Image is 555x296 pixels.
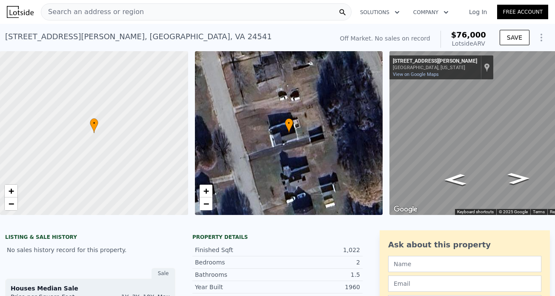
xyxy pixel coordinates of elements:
a: Free Account [497,5,548,19]
div: Lotside ARV [451,39,486,48]
button: Keyboard shortcuts [457,209,494,215]
button: Solutions [353,5,406,20]
div: 1,022 [277,246,360,254]
a: Zoom in [200,185,212,197]
a: Zoom out [200,197,212,210]
a: Terms [533,209,545,214]
path: Go South, Martin Ave [498,170,540,187]
button: Company [406,5,455,20]
button: Show Options [533,29,550,46]
a: Zoom out [5,197,17,210]
div: Sale [152,268,175,279]
button: SAVE [500,30,529,45]
div: Property details [192,234,363,241]
input: Email [388,276,541,292]
div: Off Market. No sales on record [340,34,430,43]
span: • [285,119,293,127]
span: • [90,119,98,127]
div: Houses Median Sale [11,284,170,293]
input: Name [388,256,541,272]
a: Show location on map [484,63,490,72]
span: − [203,198,209,209]
div: Finished Sqft [195,246,277,254]
div: LISTING & SALE HISTORY [5,234,175,242]
div: Bedrooms [195,258,277,267]
a: Open this area in Google Maps (opens a new window) [392,204,420,215]
div: 1.5 [277,270,360,279]
div: [GEOGRAPHIC_DATA], [US_STATE] [393,65,477,70]
span: + [203,186,209,196]
span: + [9,186,14,196]
span: © 2025 Google [499,209,528,214]
span: − [9,198,14,209]
div: [STREET_ADDRESS][PERSON_NAME] [393,58,477,65]
div: Bathrooms [195,270,277,279]
a: Log In [459,8,497,16]
div: 1960 [277,283,360,291]
div: 2 [277,258,360,267]
img: Lotside [7,6,34,18]
div: • [90,118,98,133]
div: [STREET_ADDRESS][PERSON_NAME] , [GEOGRAPHIC_DATA] , VA 24541 [5,31,272,43]
span: Search an address or region [41,7,144,17]
div: No sales history record for this property. [5,242,175,258]
span: $76,000 [451,30,486,39]
path: Go North, Martin Ave [435,171,476,188]
div: Year Built [195,283,277,291]
div: Ask about this property [388,239,541,251]
div: • [285,118,293,133]
a: Zoom in [5,185,17,197]
img: Google [392,204,420,215]
a: View on Google Maps [393,72,439,77]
